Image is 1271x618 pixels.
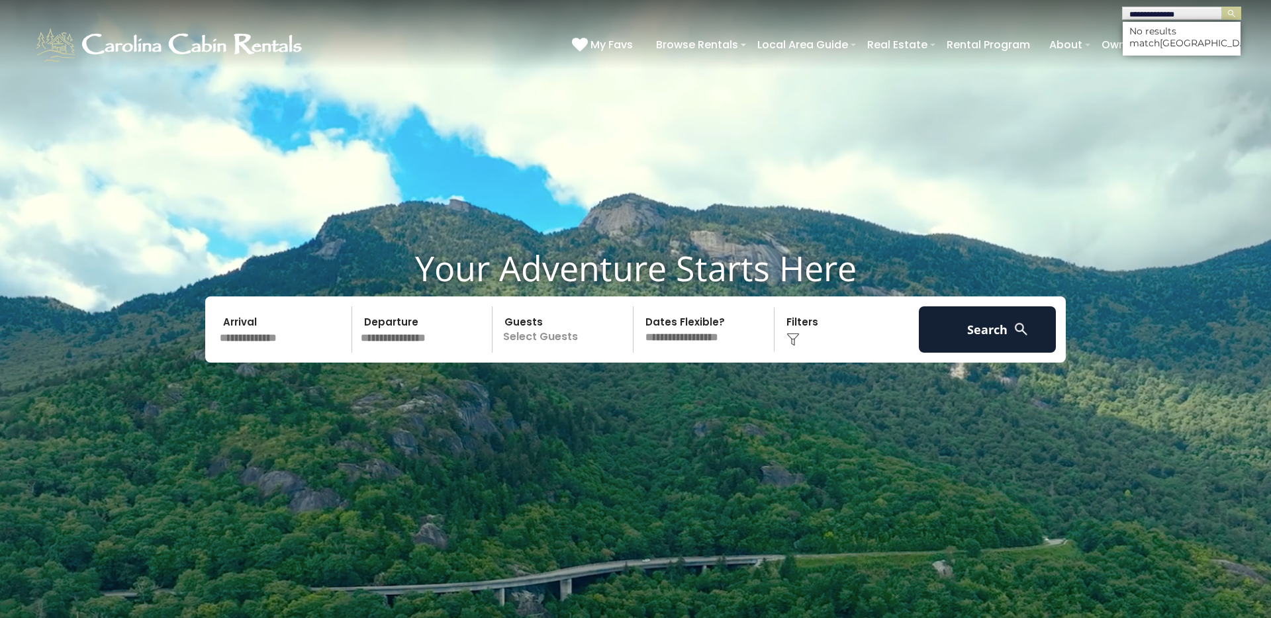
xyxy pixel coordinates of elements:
[1013,321,1029,337] img: search-regular-white.png
[649,33,745,56] a: Browse Rentals
[861,33,934,56] a: Real Estate
[786,333,800,346] img: filter--v1.png
[10,247,1261,288] h1: Your Adventure Starts Here
[1095,33,1174,56] a: Owner Login
[1123,25,1241,49] li: No results match
[919,306,1056,353] button: Search
[1043,33,1089,56] a: About
[1160,37,1261,49] span: [GEOGRAPHIC_DATA]
[572,36,636,54] a: My Favs
[496,306,633,353] p: Select Guests
[940,33,1037,56] a: Rental Program
[590,36,633,53] span: My Favs
[33,25,308,65] img: White-1-1-2.png
[751,33,855,56] a: Local Area Guide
